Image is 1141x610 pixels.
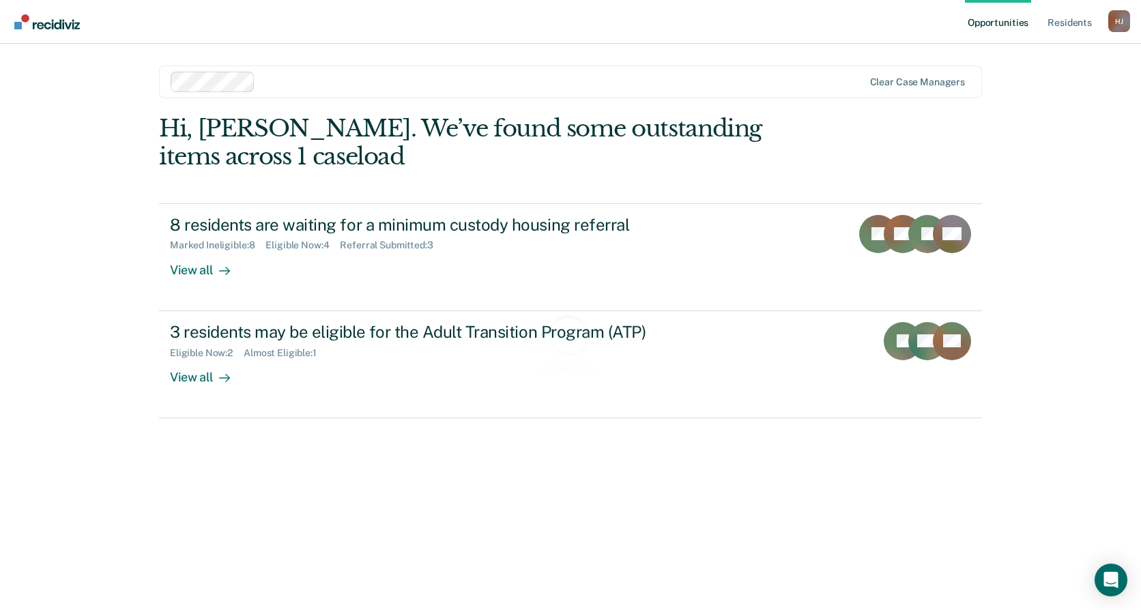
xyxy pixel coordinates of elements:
button: Profile dropdown button [1108,10,1130,32]
img: Recidiviz [14,14,80,29]
div: Loading data... [538,363,603,375]
div: H J [1108,10,1130,32]
div: Clear case managers [870,76,965,88]
div: Open Intercom Messenger [1095,564,1127,596]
